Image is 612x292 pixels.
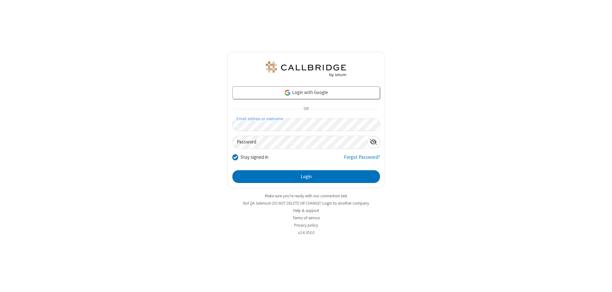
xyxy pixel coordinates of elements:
a: Login with Google [232,86,380,99]
div: Show password [367,136,380,148]
li: v2.6.353.0 [227,230,385,236]
span: OR [301,105,311,113]
a: Privacy policy [294,223,318,228]
a: Make sure you're ready with our connection test [265,193,347,199]
a: Terms of service [293,215,320,221]
button: Login to another company [322,200,369,206]
input: Email address or username [232,119,380,131]
label: Stay signed in [241,154,268,161]
a: Help & support [293,208,319,213]
button: Login [232,170,380,183]
img: google-icon.png [284,89,291,96]
li: Not QA Selenium DO NOT DELETE OR CHANGE? [227,200,385,206]
input: Password [233,136,367,149]
a: Forgot Password? [344,154,380,166]
img: QA Selenium DO NOT DELETE OR CHANGE [265,62,347,77]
